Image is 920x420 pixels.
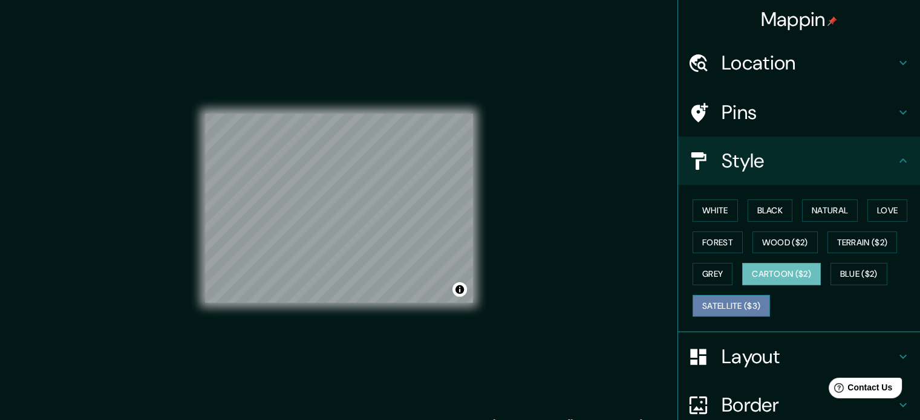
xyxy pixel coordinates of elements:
[693,263,732,285] button: Grey
[693,231,743,254] button: Forest
[748,199,793,222] button: Black
[678,88,920,137] div: Pins
[722,100,896,124] h4: Pins
[752,231,818,254] button: Wood ($2)
[722,149,896,173] h4: Style
[827,231,898,254] button: Terrain ($2)
[678,137,920,185] div: Style
[722,344,896,369] h4: Layout
[678,39,920,87] div: Location
[205,114,473,303] canvas: Map
[722,51,896,75] h4: Location
[830,263,887,285] button: Blue ($2)
[761,7,838,31] h4: Mappin
[452,282,467,297] button: Toggle attribution
[678,332,920,381] div: Layout
[742,263,821,285] button: Cartoon ($2)
[722,393,896,417] h4: Border
[693,199,738,222] button: White
[827,16,837,26] img: pin-icon.png
[693,295,770,317] button: Satellite ($3)
[802,199,858,222] button: Natural
[867,199,907,222] button: Love
[812,373,907,407] iframe: Help widget launcher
